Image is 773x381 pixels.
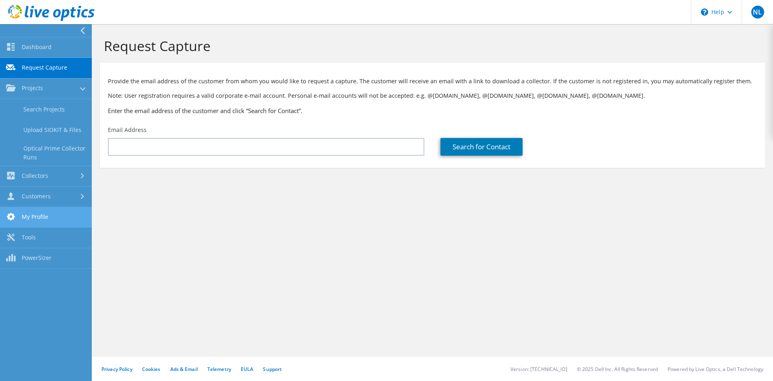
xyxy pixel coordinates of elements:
[108,106,757,115] h3: Enter the email address of the customer and click “Search for Contact”.
[577,366,658,373] li: © 2025 Dell Inc. All Rights Reserved
[170,366,198,373] a: Ads & Email
[101,366,132,373] a: Privacy Policy
[241,366,253,373] a: EULA
[108,91,757,100] p: Note: User registration requires a valid corporate e-mail account. Personal e-mail accounts will ...
[668,366,763,373] li: Powered by Live Optics, a Dell Technology
[701,8,708,16] svg: \n
[108,77,757,86] p: Provide the email address of the customer from whom you would like to request a capture. The cust...
[108,126,147,134] label: Email Address
[751,6,764,19] span: NL
[440,138,523,156] a: Search for Contact
[511,366,567,373] li: Version: [TECHNICAL_ID]
[104,37,757,54] h1: Request Capture
[207,366,231,373] a: Telemetry
[142,366,161,373] a: Cookies
[263,366,282,373] a: Support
